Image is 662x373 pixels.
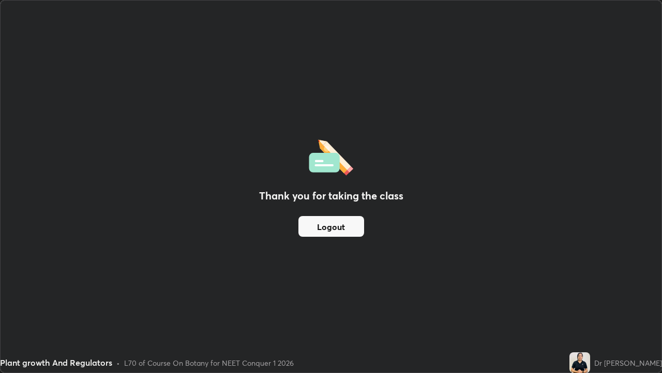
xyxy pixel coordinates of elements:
[116,357,120,368] div: •
[259,188,403,204] h2: Thank you for taking the class
[569,352,590,373] img: 939090d24aec46418f62377158e57063.jpg
[309,136,353,176] img: offlineFeedback.1438e8b3.svg
[298,216,364,237] button: Logout
[124,357,294,368] div: L70 of Course On Botany for NEET Conquer 1 2026
[594,357,662,368] div: Dr [PERSON_NAME]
